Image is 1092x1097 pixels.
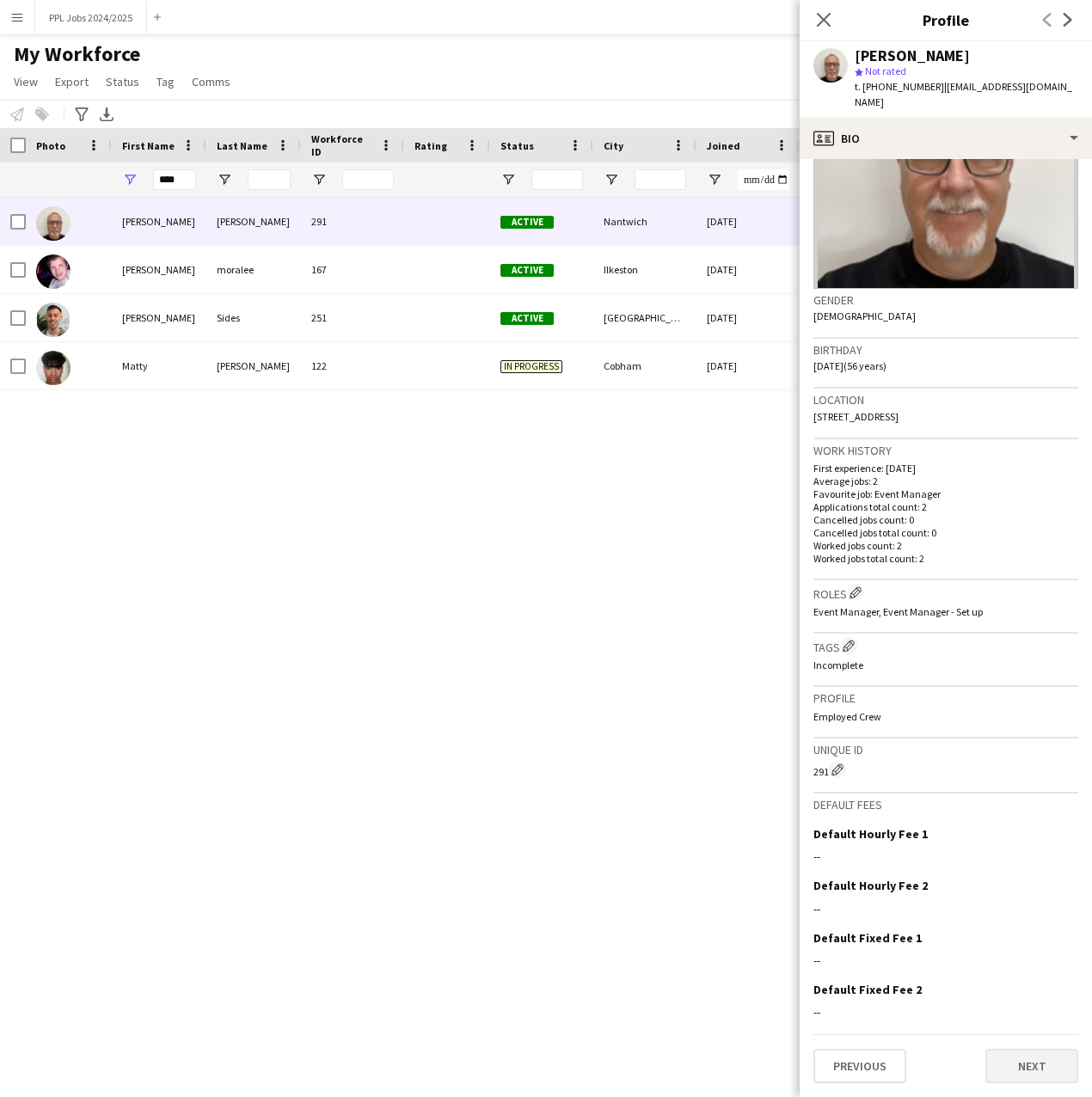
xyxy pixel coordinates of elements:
[813,742,1078,757] h3: Unique ID
[96,104,117,125] app-action-btn: Export XLSX
[813,392,1078,408] h3: Location
[813,309,916,322] span: [DEMOGRAPHIC_DATA]
[813,761,1078,778] div: 291
[813,584,1078,602] h3: Roles
[813,690,1078,706] h3: Profile
[813,487,1078,500] p: Favourite job: Event Manager
[813,500,1078,513] p: Applications total count: 2
[813,953,1078,968] div: --
[192,74,230,89] span: Comms
[311,132,373,158] span: Workforce ID
[813,443,1078,458] h3: Work history
[813,1049,906,1083] button: Previous
[414,139,447,152] span: Rating
[813,410,899,423] span: [STREET_ADDRESS]
[865,64,906,77] span: Not rated
[813,826,928,842] h3: Default Hourly Fee 1
[813,605,983,618] span: Event Manager, Event Manager - Set up
[14,74,38,89] span: View
[813,849,1078,864] div: --
[813,342,1078,358] h3: Birthday
[696,198,800,245] div: [DATE]
[301,198,404,245] div: 291
[855,80,944,93] span: t. [PHONE_NUMBER]
[696,342,800,389] div: [DATE]
[500,172,516,187] button: Open Filter Menu
[112,198,206,245] div: [PERSON_NAME]
[813,31,1078,289] img: Crew avatar or photo
[99,70,146,93] a: Status
[813,930,922,946] h3: Default Fixed Fee 1
[604,139,623,152] span: City
[500,312,554,325] span: Active
[301,294,404,341] div: 251
[593,342,696,389] div: Cobham
[206,294,301,341] div: Sides
[593,198,696,245] div: Nantwich
[185,70,237,93] a: Comms
[813,526,1078,539] p: Cancelled jobs total count: 0
[813,359,886,372] span: [DATE] (56 years)
[301,246,404,293] div: 167
[342,169,394,190] input: Workforce ID Filter Input
[206,198,301,245] div: [PERSON_NAME]
[813,539,1078,552] p: Worked jobs count: 2
[738,169,789,190] input: Joined Filter Input
[36,254,71,289] img: matthew moralee
[217,139,267,152] span: Last Name
[156,74,175,89] span: Tag
[206,342,301,389] div: [PERSON_NAME]
[604,172,619,187] button: Open Filter Menu
[985,1049,1078,1083] button: Next
[635,169,686,190] input: City Filter Input
[36,139,65,152] span: Photo
[813,659,1078,671] p: Incomplete
[855,48,970,64] div: [PERSON_NAME]
[593,294,696,341] div: [GEOGRAPHIC_DATA]
[311,172,327,187] button: Open Filter Menu
[248,169,291,190] input: Last Name Filter Input
[500,360,562,373] span: In progress
[813,292,1078,308] h3: Gender
[122,172,138,187] button: Open Filter Menu
[122,139,175,152] span: First Name
[217,172,232,187] button: Open Filter Menu
[55,74,89,89] span: Export
[813,462,1078,475] p: First experience: [DATE]
[800,118,1092,159] div: Bio
[707,139,740,152] span: Joined
[813,901,1078,916] div: --
[696,294,800,341] div: [DATE]
[36,303,71,337] img: Matthew Sides
[813,878,928,893] h3: Default Hourly Fee 2
[7,70,45,93] a: View
[106,74,139,89] span: Status
[112,246,206,293] div: [PERSON_NAME]
[813,1004,1078,1020] div: --
[813,710,1078,723] p: Employed Crew
[71,104,92,125] app-action-btn: Advanced filters
[593,246,696,293] div: Ilkeston
[813,513,1078,526] p: Cancelled jobs count: 0
[301,342,404,389] div: 122
[500,216,554,229] span: Active
[150,70,181,93] a: Tag
[206,246,301,293] div: moralee
[813,982,922,997] h3: Default Fixed Fee 2
[14,41,140,67] span: My Workforce
[153,169,196,190] input: First Name Filter Input
[813,637,1078,655] h3: Tags
[112,294,206,341] div: [PERSON_NAME]
[36,206,71,241] img: Matthew Edmonds
[855,80,1072,108] span: | [EMAIL_ADDRESS][DOMAIN_NAME]
[813,475,1078,487] p: Average jobs: 2
[531,169,583,190] input: Status Filter Input
[813,797,1078,812] h3: Default fees
[696,246,800,293] div: [DATE]
[112,342,206,389] div: Matty
[800,9,1092,31] h3: Profile
[35,1,147,34] button: PPL Jobs 2024/2025
[48,70,95,93] a: Export
[813,552,1078,565] p: Worked jobs total count: 2
[500,139,534,152] span: Status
